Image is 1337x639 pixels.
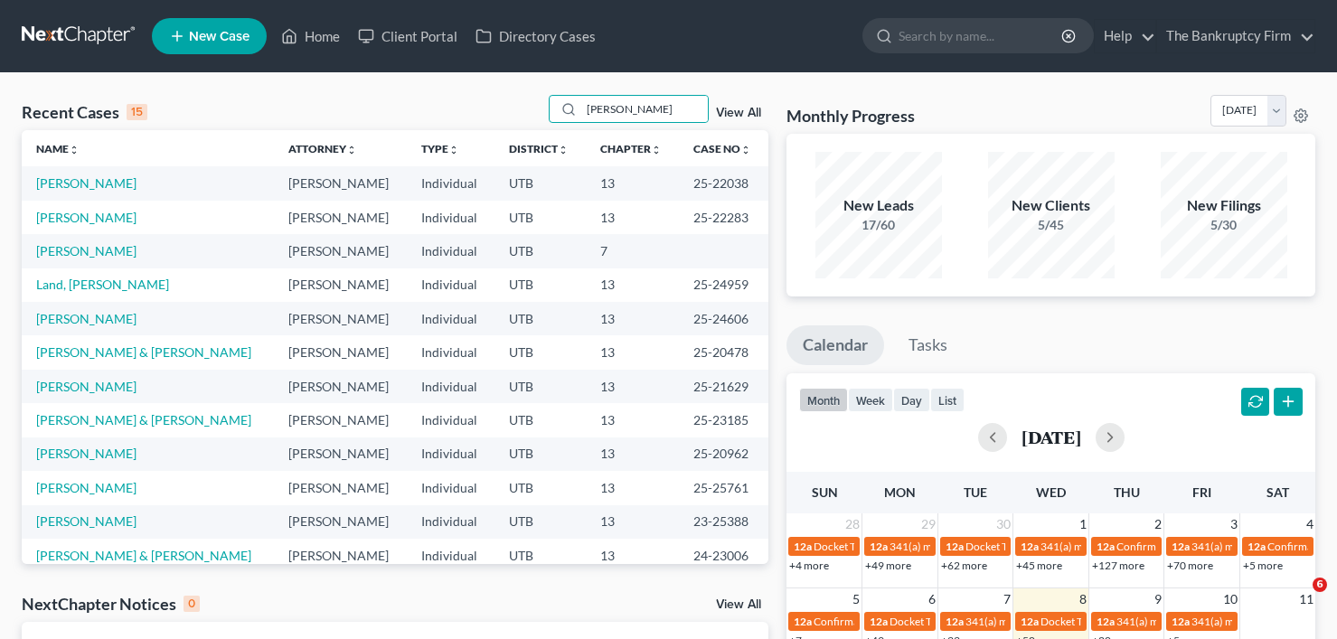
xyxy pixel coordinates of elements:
[466,20,605,52] a: Directory Cases
[36,379,137,394] a: [PERSON_NAME]
[22,593,200,615] div: NextChapter Notices
[794,615,812,628] span: 12a
[494,268,586,302] td: UTB
[274,471,408,504] td: [PERSON_NAME]
[586,335,679,369] td: 13
[927,588,937,610] span: 6
[693,142,751,155] a: Case Nounfold_more
[1095,20,1155,52] a: Help
[274,268,408,302] td: [PERSON_NAME]
[586,302,679,335] td: 13
[1172,615,1190,628] span: 12a
[814,615,1021,628] span: Confirmation Hearing for [PERSON_NAME]
[1153,588,1163,610] span: 9
[189,30,250,43] span: New Case
[407,471,494,504] td: Individual
[1243,559,1283,572] a: +5 more
[288,142,357,155] a: Attorneyunfold_more
[843,513,862,535] span: 28
[679,539,768,572] td: 24-23006
[899,19,1064,52] input: Search by name...
[36,480,137,495] a: [PERSON_NAME]
[36,513,137,529] a: [PERSON_NAME]
[812,484,838,500] span: Sun
[494,437,586,471] td: UTB
[448,145,459,155] i: unfold_more
[1040,540,1215,553] span: 341(a) meeting for [PERSON_NAME]
[407,370,494,403] td: Individual
[494,539,586,572] td: UTB
[407,234,494,268] td: Individual
[407,166,494,200] td: Individual
[651,145,662,155] i: unfold_more
[789,559,829,572] a: +4 more
[586,370,679,403] td: 13
[509,142,569,155] a: Districtunfold_more
[274,437,408,471] td: [PERSON_NAME]
[814,540,975,553] span: Docket Text: for [PERSON_NAME]
[274,370,408,403] td: [PERSON_NAME]
[988,216,1115,234] div: 5/45
[36,243,137,258] a: [PERSON_NAME]
[586,201,679,234] td: 13
[274,201,408,234] td: [PERSON_NAME]
[890,615,1051,628] span: Docket Text: for [PERSON_NAME]
[346,145,357,155] i: unfold_more
[349,20,466,52] a: Client Portal
[890,540,1064,553] span: 341(a) meeting for [PERSON_NAME]
[586,505,679,539] td: 13
[1022,428,1081,446] h2: [DATE]
[586,403,679,437] td: 13
[786,105,915,127] h3: Monthly Progress
[22,101,147,123] div: Recent Cases
[1021,615,1039,628] span: 12a
[274,335,408,369] td: [PERSON_NAME]
[586,539,679,572] td: 13
[1167,559,1213,572] a: +70 more
[407,403,494,437] td: Individual
[558,145,569,155] i: unfold_more
[407,335,494,369] td: Individual
[679,437,768,471] td: 25-20962
[36,412,251,428] a: [PERSON_NAME] & [PERSON_NAME]
[494,505,586,539] td: UTB
[679,471,768,504] td: 25-25761
[930,388,965,412] button: list
[1036,484,1066,500] span: Wed
[1161,216,1287,234] div: 5/30
[36,548,251,563] a: [PERSON_NAME] & [PERSON_NAME]
[1078,588,1088,610] span: 8
[740,145,751,155] i: unfold_more
[988,195,1115,216] div: New Clients
[884,484,916,500] span: Mon
[274,166,408,200] td: [PERSON_NAME]
[1172,540,1190,553] span: 12a
[36,175,137,191] a: [PERSON_NAME]
[716,107,761,119] a: View All
[1153,513,1163,535] span: 2
[274,403,408,437] td: [PERSON_NAME]
[851,588,862,610] span: 5
[36,311,137,326] a: [PERSON_NAME]
[127,104,147,120] div: 15
[1221,588,1239,610] span: 10
[494,302,586,335] td: UTB
[586,234,679,268] td: 7
[794,540,812,553] span: 12a
[407,539,494,572] td: Individual
[679,403,768,437] td: 25-23185
[494,234,586,268] td: UTB
[679,201,768,234] td: 25-22283
[946,540,964,553] span: 12a
[36,446,137,461] a: [PERSON_NAME]
[407,201,494,234] td: Individual
[586,471,679,504] td: 13
[407,302,494,335] td: Individual
[1161,195,1287,216] div: New Filings
[36,344,251,360] a: [PERSON_NAME] & [PERSON_NAME]
[679,268,768,302] td: 25-24959
[870,540,888,553] span: 12a
[679,335,768,369] td: 25-20478
[1116,540,1322,553] span: Confirmation hearing for [PERSON_NAME]
[848,388,893,412] button: week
